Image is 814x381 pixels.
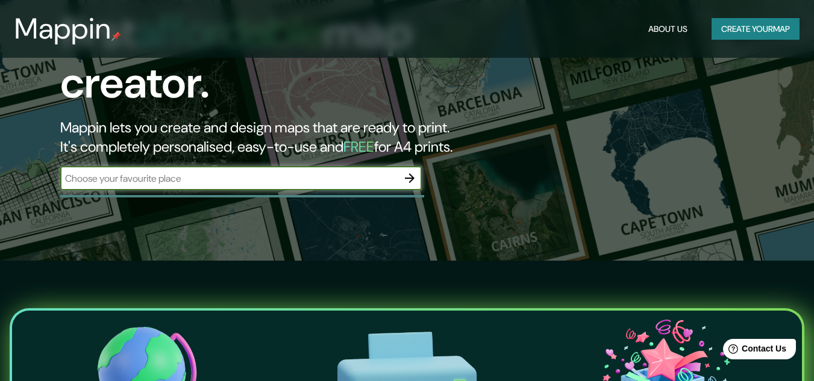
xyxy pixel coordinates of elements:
[707,334,801,368] iframe: Help widget launcher
[60,172,398,185] input: Choose your favourite place
[111,31,121,41] img: mappin-pin
[343,137,374,156] h5: FREE
[14,12,111,46] h3: Mappin
[643,18,692,40] button: About Us
[712,18,800,40] button: Create yourmap
[60,118,468,156] h2: Mappin lets you create and design maps that are ready to print. It's completely personalised, eas...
